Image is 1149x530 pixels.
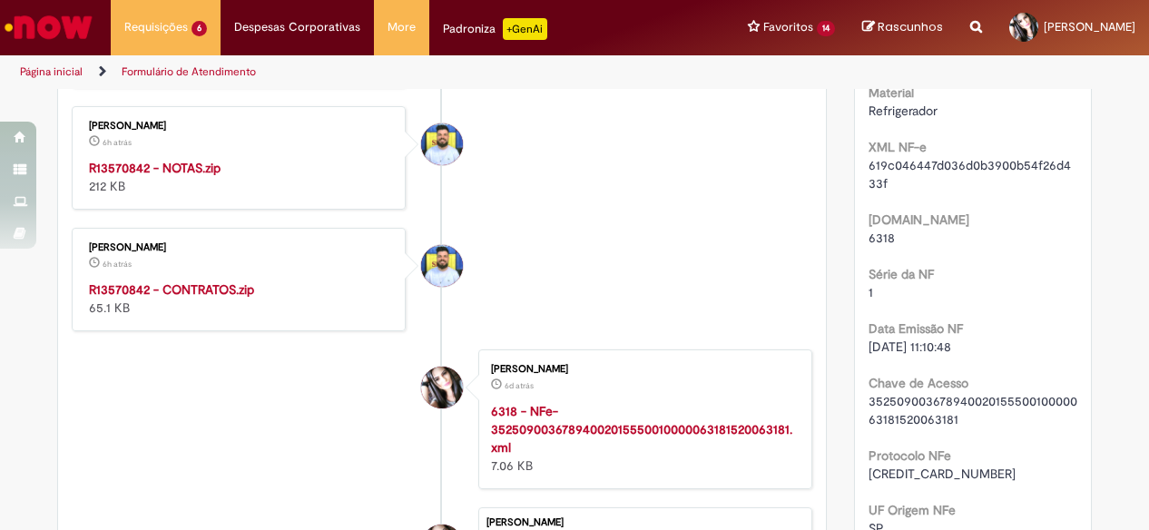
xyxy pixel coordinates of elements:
div: Diego Felipe Rossinholi [421,123,463,165]
a: R13570842 - CONTRATOS.zip [89,281,254,298]
b: [DOMAIN_NAME] [869,211,969,228]
span: More [388,18,416,36]
span: 1 [869,284,873,300]
span: 6h atrás [103,137,132,148]
b: XML NF-e [869,139,927,155]
span: [CREDIT_CARD_NUMBER] [869,466,1016,482]
a: R13570842 - NOTAS.zip [89,160,221,176]
span: 6d atrás [505,380,534,391]
div: [PERSON_NAME] [89,242,391,253]
ul: Trilhas de página [14,55,752,89]
span: [DATE] 11:10:48 [869,339,951,355]
b: UF Origem NFe [869,502,956,518]
span: 6 [191,21,207,36]
div: [PERSON_NAME] [89,121,391,132]
a: Formulário de Atendimento [122,64,256,79]
div: 7.06 KB [491,402,793,475]
b: Chave de Acesso [869,375,968,391]
img: ServiceNow [2,9,95,45]
time: 01/10/2025 10:09:24 [103,137,132,148]
span: Refrigerador [869,103,938,119]
b: Data Emissão NF [869,320,963,337]
time: 01/10/2025 10:09:24 [103,259,132,270]
span: Rascunhos [878,18,943,35]
div: Padroniza [443,18,547,40]
b: Protocolo NFe [869,447,951,464]
span: [PERSON_NAME] [1044,19,1135,34]
a: 6318 - NFe-35250900367894002015550010000063181520063181.xml [491,403,792,456]
a: Página inicial [20,64,83,79]
div: [PERSON_NAME] [491,364,793,375]
span: 35250900367894002015550010000063181520063181 [869,393,1077,427]
span: Requisições [124,18,188,36]
span: Favoritos [763,18,813,36]
span: 6h atrás [103,259,132,270]
p: +GenAi [503,18,547,40]
time: 26/09/2025 14:28:47 [505,380,534,391]
span: 6318 [869,230,895,246]
a: Rascunhos [862,19,943,36]
div: 212 KB [89,159,391,195]
b: Material [869,84,914,101]
span: Despesas Corporativas [234,18,360,36]
div: [PERSON_NAME] [486,517,802,528]
div: 65.1 KB [89,280,391,317]
div: Diego Felipe Rossinholi [421,245,463,287]
span: 14 [817,21,835,36]
b: Série da NF [869,266,934,282]
div: Cintia Lorena [421,367,463,408]
span: 619c046447d036d0b3900b54f26d433f [869,157,1071,191]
